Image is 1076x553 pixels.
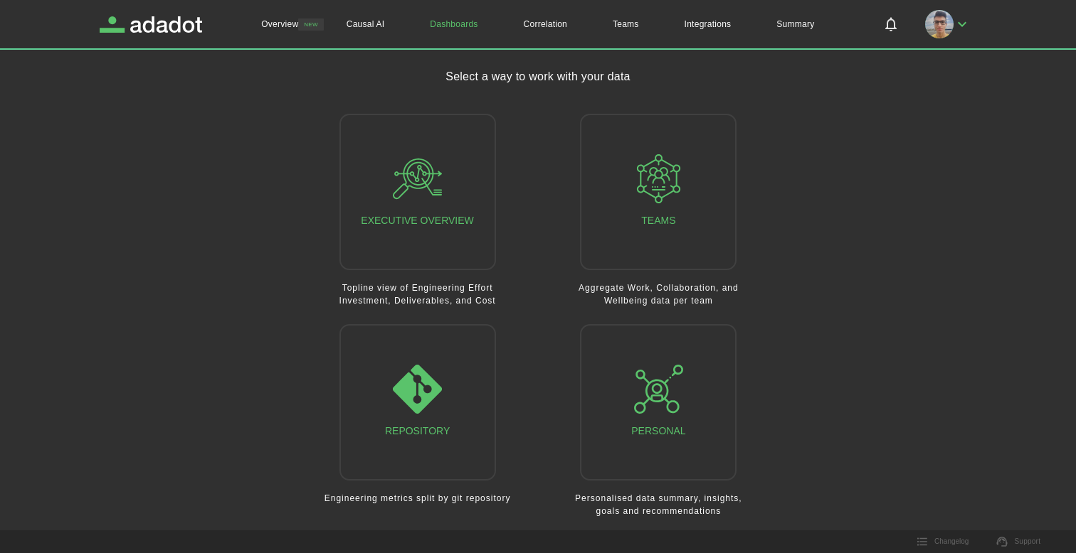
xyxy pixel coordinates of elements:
[580,324,737,480] button: Personal
[909,531,977,552] button: Changelog
[564,281,753,307] p: Aggregate Work, Collaboration, and Wellbeing data per team
[631,365,685,440] div: Personal
[100,16,202,33] a: Adadot Homepage
[361,154,473,230] div: Executive Overview
[564,492,753,517] p: Personalised data summary, insights, goals and recommendations
[323,492,512,505] p: Engineering metrics split by git repository
[339,114,496,270] button: Executive Overview
[580,114,737,270] button: Teams
[339,324,496,480] button: Repository
[323,281,512,307] p: Topline view of Engineering Effort Investment, Deliverables, and Cost
[874,7,908,41] button: Notifications
[919,6,976,43] button: groussosDev
[445,68,631,85] h1: Select a way to work with your data
[988,531,1049,552] a: Support
[634,154,683,230] div: Teams
[385,365,450,440] div: Repository
[925,10,954,38] img: groussosDev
